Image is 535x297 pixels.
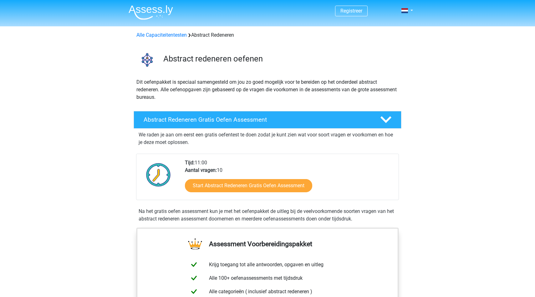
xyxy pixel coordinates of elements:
a: Abstract Redeneren Gratis Oefen Assessment [131,111,404,129]
img: Assessly [129,5,173,20]
img: Klok [143,159,174,190]
a: Registreer [340,8,362,14]
div: Abstract Redeneren [134,31,401,39]
img: abstract redeneren [134,46,160,73]
div: 11:00 10 [180,159,398,200]
a: Start Abstract Redeneren Gratis Oefen Assessment [185,179,312,192]
div: Na het gratis oefen assessment kun je met het oefenpakket de uitleg bij de veelvoorkomende soorte... [136,208,399,223]
a: Alle Capaciteitentesten [136,32,187,38]
h4: Abstract Redeneren Gratis Oefen Assessment [144,116,370,123]
b: Tijd: [185,160,195,166]
p: We raden je aan om eerst een gratis oefentest te doen zodat je kunt zien wat voor soort vragen er... [139,131,396,146]
p: Dit oefenpakket is speciaal samengesteld om jou zo goed mogelijk voor te bereiden op het onderdee... [136,78,399,101]
b: Aantal vragen: [185,167,217,173]
h3: Abstract redeneren oefenen [163,54,396,64]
